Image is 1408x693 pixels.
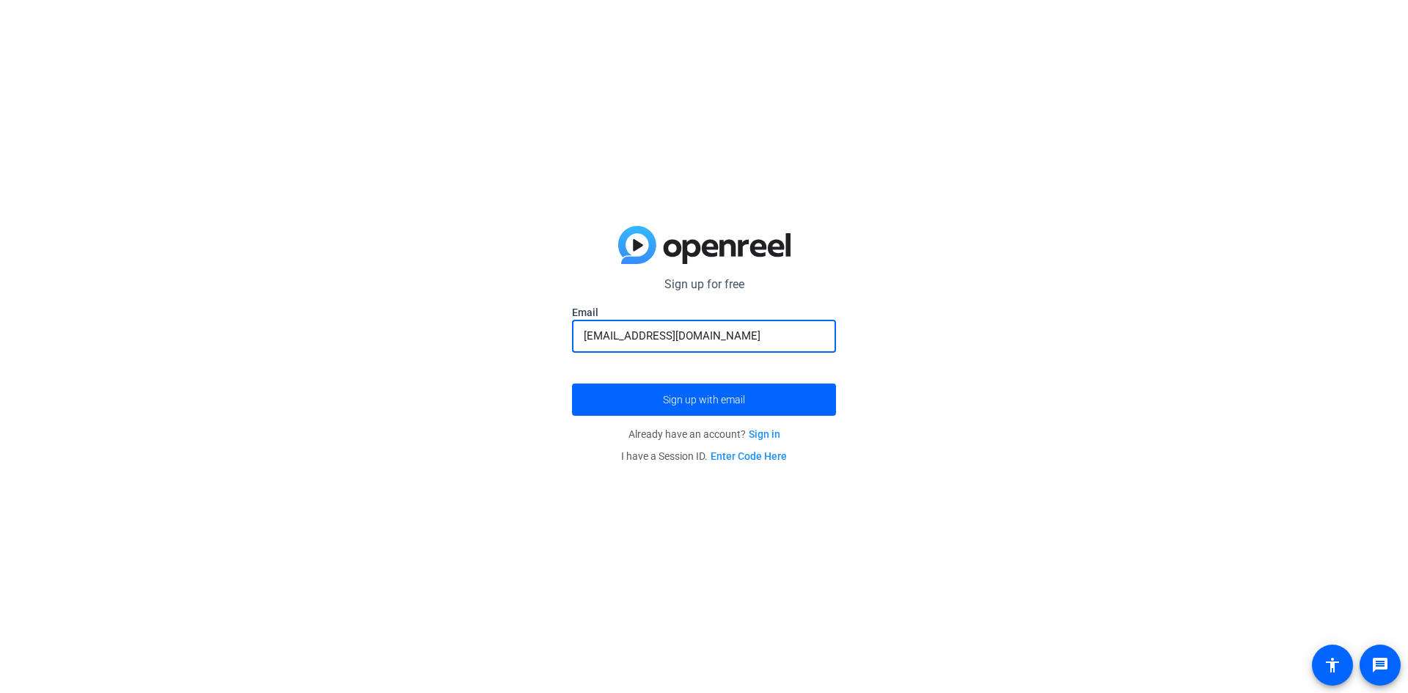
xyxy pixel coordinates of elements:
p: Sign up for free [572,276,836,293]
span: I have a Session ID. [621,450,787,462]
a: Sign in [749,428,780,440]
span: Already have an account? [628,428,780,440]
img: blue-gradient.svg [618,226,791,264]
a: Enter Code Here [711,450,787,462]
label: Email [572,305,836,320]
input: Enter Email Address [584,327,824,345]
mat-icon: message [1371,656,1389,674]
mat-icon: accessibility [1324,656,1341,674]
button: Sign up with email [572,384,836,416]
